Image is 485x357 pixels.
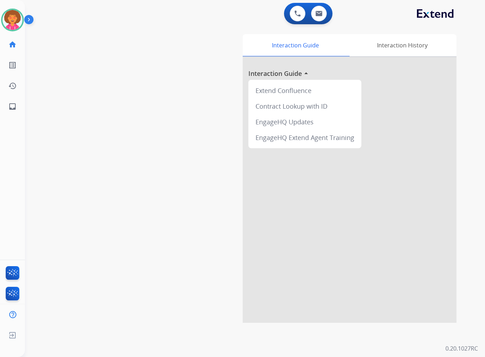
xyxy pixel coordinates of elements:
img: avatar [2,10,22,30]
mat-icon: inbox [8,102,17,111]
div: EngageHQ Extend Agent Training [251,130,358,145]
div: Interaction Guide [243,34,348,56]
mat-icon: history [8,82,17,90]
div: Interaction History [348,34,456,56]
div: Contract Lookup with ID [251,98,358,114]
div: Extend Confluence [251,83,358,98]
mat-icon: home [8,40,17,49]
div: EngageHQ Updates [251,114,358,130]
mat-icon: list_alt [8,61,17,69]
p: 0.20.1027RC [445,344,478,353]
